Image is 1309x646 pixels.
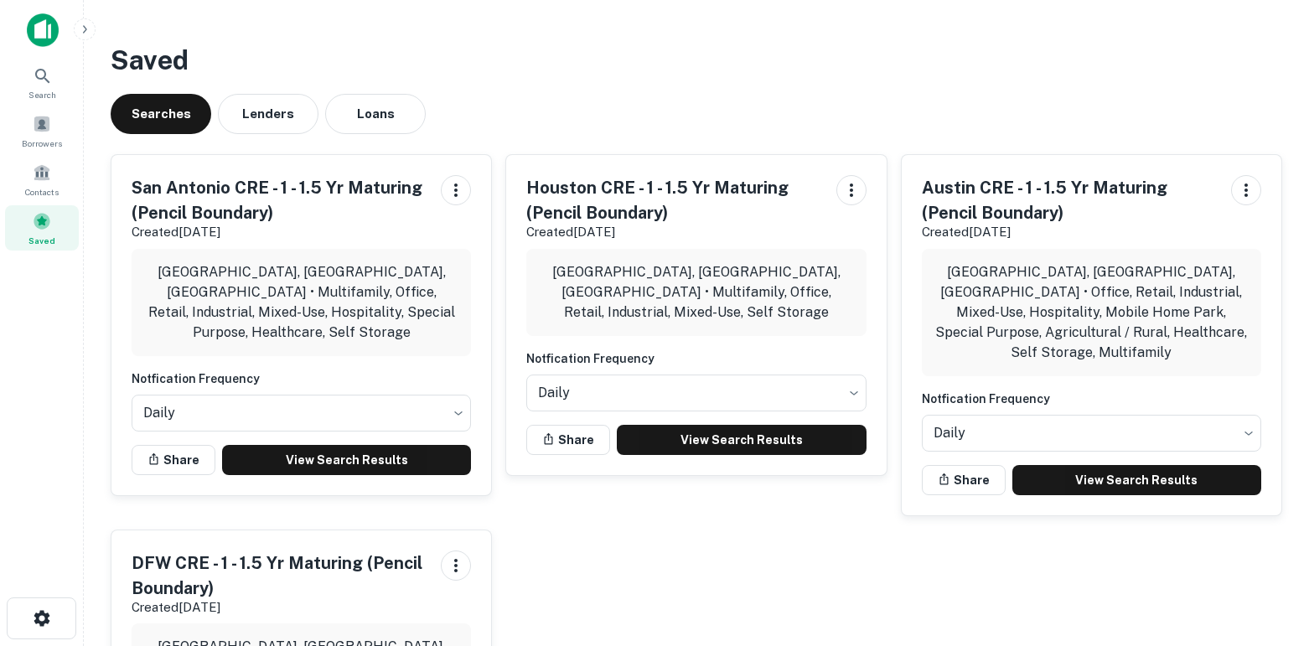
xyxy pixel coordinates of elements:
p: Created [DATE] [132,222,427,242]
a: View Search Results [222,445,471,475]
span: Contacts [25,185,59,199]
div: Without label [132,390,471,437]
h3: Saved [111,40,1282,80]
button: Loans [325,94,426,134]
a: Borrowers [5,108,79,153]
button: Share [132,445,215,475]
button: Lenders [218,94,318,134]
a: Search [5,59,79,105]
a: View Search Results [617,425,866,455]
h5: San Antonio CRE - 1 - 1.5 Yr Maturing (Pencil Boundary) [132,175,427,225]
h5: Austin CRE - 1 - 1.5 Yr Maturing (Pencil Boundary) [922,175,1218,225]
a: Saved [5,205,79,251]
h6: Notfication Frequency [526,349,866,368]
a: Contacts [5,157,79,202]
span: Borrowers [22,137,62,150]
h6: Notfication Frequency [132,370,471,388]
p: Created [DATE] [526,222,822,242]
button: Share [922,465,1006,495]
h6: Notfication Frequency [922,390,1261,408]
p: Created [DATE] [132,597,427,618]
h5: Houston CRE - 1 - 1.5 Yr Maturing (Pencil Boundary) [526,175,822,225]
button: Searches [111,94,211,134]
span: Search [28,88,56,101]
p: Created [DATE] [922,222,1218,242]
div: Without label [526,370,866,416]
span: Saved [28,234,55,247]
iframe: Chat Widget [1225,458,1309,539]
p: [GEOGRAPHIC_DATA], [GEOGRAPHIC_DATA], [GEOGRAPHIC_DATA] • Multifamily, Office, Retail, Industrial... [540,262,852,323]
a: View Search Results [1012,465,1261,495]
p: [GEOGRAPHIC_DATA], [GEOGRAPHIC_DATA], [GEOGRAPHIC_DATA] • Office, Retail, Industrial, Mixed-Use, ... [935,262,1248,363]
h5: DFW CRE - 1 - 1.5 Yr Maturing (Pencil Boundary) [132,550,427,601]
button: Share [526,425,610,455]
p: [GEOGRAPHIC_DATA], [GEOGRAPHIC_DATA], [GEOGRAPHIC_DATA] • Multifamily, Office, Retail, Industrial... [145,262,458,343]
div: Without label [922,410,1261,457]
img: capitalize-icon.png [27,13,59,47]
